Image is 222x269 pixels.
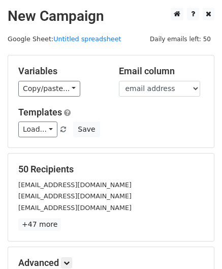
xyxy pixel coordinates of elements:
a: Load... [18,122,57,137]
a: Templates [18,107,62,117]
a: +47 more [18,218,61,231]
h5: 50 Recipients [18,164,204,175]
small: Google Sheet: [8,35,121,43]
h2: New Campaign [8,8,214,25]
small: [EMAIL_ADDRESS][DOMAIN_NAME] [18,181,132,189]
button: Save [73,122,100,137]
small: [EMAIL_ADDRESS][DOMAIN_NAME] [18,204,132,212]
h5: Variables [18,66,104,77]
a: Untitled spreadsheet [53,35,121,43]
span: Daily emails left: 50 [146,34,214,45]
a: Copy/paste... [18,81,80,97]
a: Daily emails left: 50 [146,35,214,43]
iframe: Chat Widget [171,220,222,269]
small: [EMAIL_ADDRESS][DOMAIN_NAME] [18,192,132,200]
h5: Advanced [18,257,204,268]
h5: Email column [119,66,204,77]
